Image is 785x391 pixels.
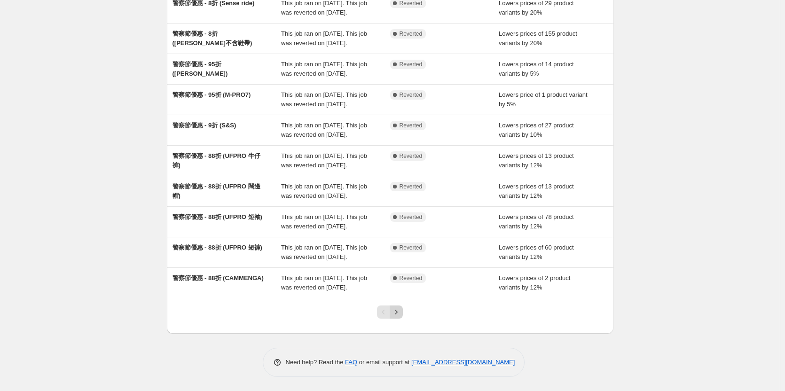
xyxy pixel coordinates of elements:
[499,152,574,169] span: Lowers prices of 13 product variants by 12%
[499,183,574,199] span: Lowers prices of 13 product variants by 12%
[281,61,367,77] span: This job ran on [DATE]. This job was reverted on [DATE].
[377,305,403,319] nav: Pagination
[357,359,411,366] span: or email support at
[400,244,423,251] span: Reverted
[400,213,423,221] span: Reverted
[173,122,236,129] span: 警察節優惠 - 9折 (S&S)
[281,183,367,199] span: This job ran on [DATE]. This job was reverted on [DATE].
[281,122,367,138] span: This job ran on [DATE]. This job was reverted on [DATE].
[173,30,252,47] span: 警察節優惠 - 8折 ([PERSON_NAME]不含鞋帶)
[173,213,262,220] span: 警察節優惠 - 88折 (UFPRO 短袖)
[281,213,367,230] span: This job ran on [DATE]. This job was reverted on [DATE].
[286,359,345,366] span: Need help? Read the
[173,244,262,251] span: 警察節優惠 - 88折 (UFPRO 短褲)
[281,30,367,47] span: This job ran on [DATE]. This job was reverted on [DATE].
[173,91,251,98] span: 警察節優惠 - 95折 (M-PRO7)
[411,359,515,366] a: [EMAIL_ADDRESS][DOMAIN_NAME]
[281,152,367,169] span: This job ran on [DATE]. This job was reverted on [DATE].
[400,122,423,129] span: Reverted
[281,244,367,260] span: This job ran on [DATE]. This job was reverted on [DATE].
[499,122,574,138] span: Lowers prices of 27 product variants by 10%
[400,152,423,160] span: Reverted
[390,305,403,319] button: Next
[281,91,367,108] span: This job ran on [DATE]. This job was reverted on [DATE].
[400,30,423,38] span: Reverted
[173,274,264,282] span: 警察節優惠 - 88折 (CAMMENGA)
[345,359,357,366] a: FAQ
[400,274,423,282] span: Reverted
[499,274,570,291] span: Lowers prices of 2 product variants by 12%
[400,91,423,99] span: Reverted
[499,244,574,260] span: Lowers prices of 60 product variants by 12%
[400,61,423,68] span: Reverted
[173,183,260,199] span: 警察節優惠 - 88折 (UFPRO 闊邊帽)
[499,91,588,108] span: Lowers price of 1 product variant by 5%
[400,183,423,190] span: Reverted
[499,30,577,47] span: Lowers prices of 155 product variants by 20%
[499,61,574,77] span: Lowers prices of 14 product variants by 5%
[173,61,228,77] span: 警察節優惠 - 95折 ([PERSON_NAME])
[281,274,367,291] span: This job ran on [DATE]. This job was reverted on [DATE].
[173,152,260,169] span: 警察節優惠 - 88折 (UFPRO 牛仔褲)
[499,213,574,230] span: Lowers prices of 78 product variants by 12%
